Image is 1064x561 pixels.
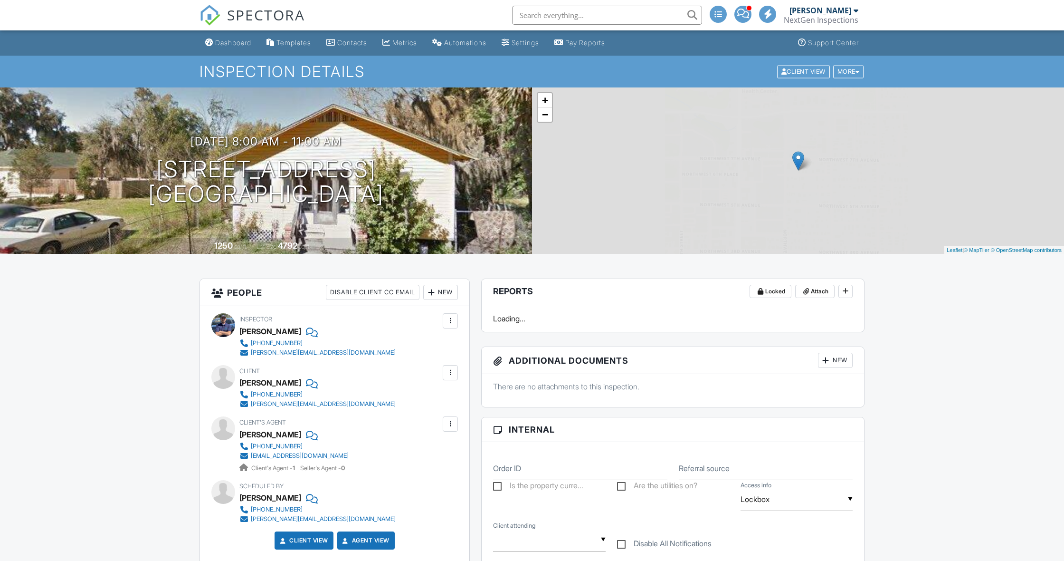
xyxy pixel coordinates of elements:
[300,464,345,472] span: Seller's Agent -
[201,34,255,52] a: Dashboard
[493,463,521,474] label: Order ID
[239,324,301,339] div: [PERSON_NAME]
[251,464,296,472] span: Client's Agent -
[833,65,864,78] div: More
[428,34,490,52] a: Automations (Advanced)
[251,349,396,357] div: [PERSON_NAME][EMAIL_ADDRESS][DOMAIN_NAME]
[214,241,233,251] div: 1250
[498,34,543,52] a: Settings
[148,157,384,207] h1: [STREET_ADDRESS] [GEOGRAPHIC_DATA]
[991,247,1062,253] a: © OpenStreetMap contributors
[777,65,830,78] div: Client View
[251,400,396,408] div: [PERSON_NAME][EMAIL_ADDRESS][DOMAIN_NAME]
[482,417,864,442] h3: Internal
[565,39,605,47] div: Pay Reports
[251,515,396,523] div: [PERSON_NAME][EMAIL_ADDRESS][DOMAIN_NAME]
[379,34,421,52] a: Metrics
[326,285,419,300] div: Disable Client CC Email
[199,63,864,80] h1: Inspection Details
[947,247,962,253] a: Leaflet
[741,481,771,490] label: Access info
[190,135,342,148] h3: [DATE] 8:00 am - 11:00 am
[818,353,853,368] div: New
[617,481,697,493] label: Are the utilities on?
[239,339,396,348] a: [PHONE_NUMBER]
[538,93,552,107] a: Zoom in
[337,39,367,47] div: Contacts
[239,348,396,358] a: [PERSON_NAME][EMAIL_ADDRESS][DOMAIN_NAME]
[808,39,859,47] div: Support Center
[239,514,396,524] a: [PERSON_NAME][EMAIL_ADDRESS][DOMAIN_NAME]
[199,5,220,26] img: The Best Home Inspection Software - Spectora
[278,536,328,545] a: Client View
[200,279,469,306] h3: People
[256,243,276,250] span: Lot Size
[392,39,417,47] div: Metrics
[234,243,247,250] span: sq. ft.
[251,443,303,450] div: [PHONE_NUMBER]
[239,451,349,461] a: [EMAIL_ADDRESS][DOMAIN_NAME]
[276,39,311,47] div: Templates
[493,481,583,493] label: Is the property currently occupied?
[199,13,305,33] a: SPECTORA
[423,285,458,300] div: New
[493,522,535,530] label: Client attending
[299,243,311,250] span: sq.ft.
[251,452,349,460] div: [EMAIL_ADDRESS][DOMAIN_NAME]
[239,376,301,390] div: [PERSON_NAME]
[776,68,832,75] a: Client View
[263,34,315,52] a: Templates
[794,34,863,52] a: Support Center
[784,15,858,25] div: NextGen Inspections
[551,34,609,52] a: Pay Reports
[239,483,284,490] span: Scheduled By
[444,39,486,47] div: Automations
[323,34,371,52] a: Contacts
[251,506,303,513] div: [PHONE_NUMBER]
[251,339,303,347] div: [PHONE_NUMBER]
[944,246,1064,254] div: |
[239,505,396,514] a: [PHONE_NUMBER]
[341,536,389,545] a: Agent View
[239,427,301,442] a: [PERSON_NAME]
[227,5,305,25] span: SPECTORA
[538,107,552,122] a: Zoom out
[617,539,712,551] label: Disable All Notifications
[251,391,303,398] div: [PHONE_NUMBER]
[512,39,539,47] div: Settings
[493,381,853,392] p: There are no attachments to this inspection.
[239,368,260,375] span: Client
[239,491,301,505] div: [PERSON_NAME]
[239,316,272,323] span: Inspector
[239,419,286,426] span: Client's Agent
[341,464,345,472] strong: 0
[278,241,297,251] div: 4792
[679,463,730,474] label: Referral source
[482,347,864,374] h3: Additional Documents
[239,390,396,399] a: [PHONE_NUMBER]
[512,6,702,25] input: Search everything...
[215,39,251,47] div: Dashboard
[293,464,295,472] strong: 1
[239,399,396,409] a: [PERSON_NAME][EMAIL_ADDRESS][DOMAIN_NAME]
[239,442,349,451] a: [PHONE_NUMBER]
[964,247,989,253] a: © MapTiler
[789,6,851,15] div: [PERSON_NAME]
